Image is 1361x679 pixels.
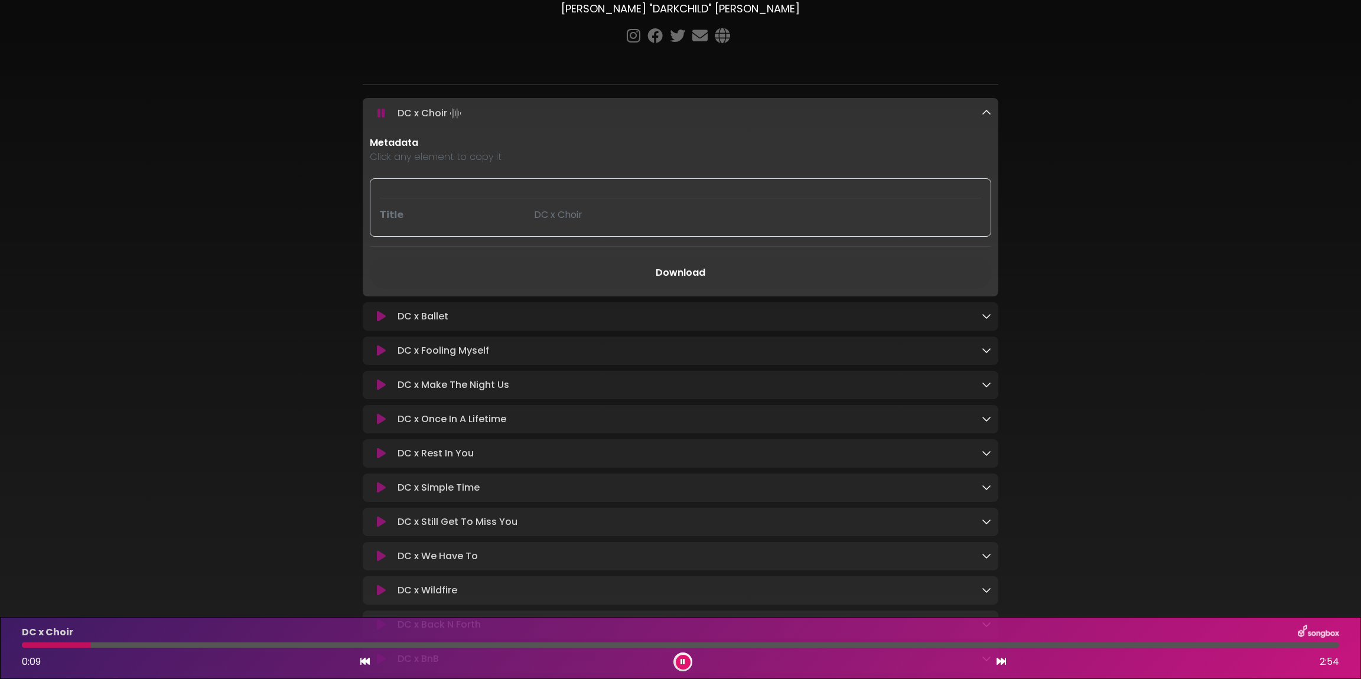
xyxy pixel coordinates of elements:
p: DC x Fooling Myself [398,344,489,358]
img: songbox-logo-white.png [1298,625,1339,640]
p: Metadata [370,136,991,150]
p: DC x Simple Time [398,481,480,495]
p: DC x Once In A Lifetime [398,412,506,426]
p: DC x Choir [398,105,464,122]
span: DC x Choir [534,208,582,221]
p: DC x Wildfire [398,583,457,598]
p: Click any element to copy it [370,150,991,164]
p: DC x Choir [22,625,73,639]
h3: [PERSON_NAME] "DARKCHILD" [PERSON_NAME] [363,2,998,15]
span: 0:09 [22,655,41,668]
p: DC x Rest In You [398,446,474,461]
span: 2:54 [1320,655,1339,669]
div: Title [373,208,527,222]
img: waveform4.gif [447,105,464,122]
p: DC x Still Get To Miss You [398,515,517,529]
p: DC x Make The Night Us [398,378,509,392]
a: Download [370,256,991,289]
p: DC x We Have To [398,549,478,563]
p: DC x Ballet [398,309,448,324]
